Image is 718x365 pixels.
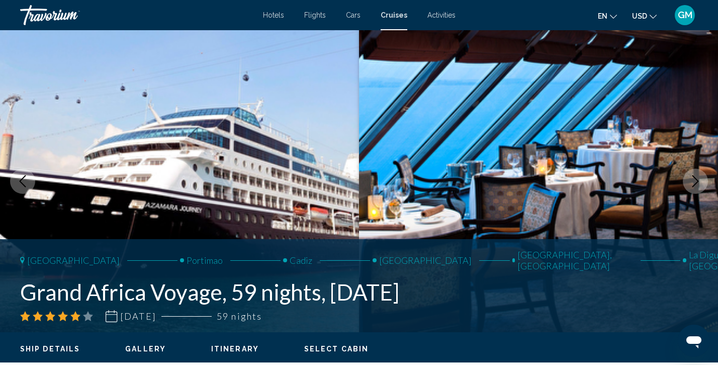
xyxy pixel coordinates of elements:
button: Next image [683,169,708,194]
span: [GEOGRAPHIC_DATA], [GEOGRAPHIC_DATA] [517,249,633,271]
span: USD [632,12,647,20]
button: Gallery [125,344,166,353]
span: [DATE] [120,311,156,322]
button: Select Cabin [304,344,369,353]
a: Hotels [263,11,284,19]
iframe: Button to launch messaging window [678,325,710,357]
a: Cars [346,11,361,19]
button: Previous image [10,169,35,194]
button: Itinerary [211,344,259,353]
button: Ship Details [20,344,80,353]
a: Activities [427,11,456,19]
button: Change currency [632,9,657,23]
span: Cadiz [290,255,312,266]
span: Itinerary [211,345,259,353]
span: Gallery [125,345,166,353]
span: GM [678,10,692,20]
a: Travorium [20,5,253,25]
span: [GEOGRAPHIC_DATA] [379,255,472,266]
button: User Menu [672,5,698,26]
a: Flights [304,11,326,19]
span: Select Cabin [304,345,369,353]
span: en [598,12,607,20]
button: Change language [598,9,617,23]
span: Portimao [187,255,223,266]
span: Ship Details [20,345,80,353]
a: Cruises [381,11,407,19]
span: 59 nights [217,311,262,322]
h1: Grand Africa Voyage, 59 nights, [DATE] [20,279,537,305]
span: [GEOGRAPHIC_DATA] [27,255,120,266]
